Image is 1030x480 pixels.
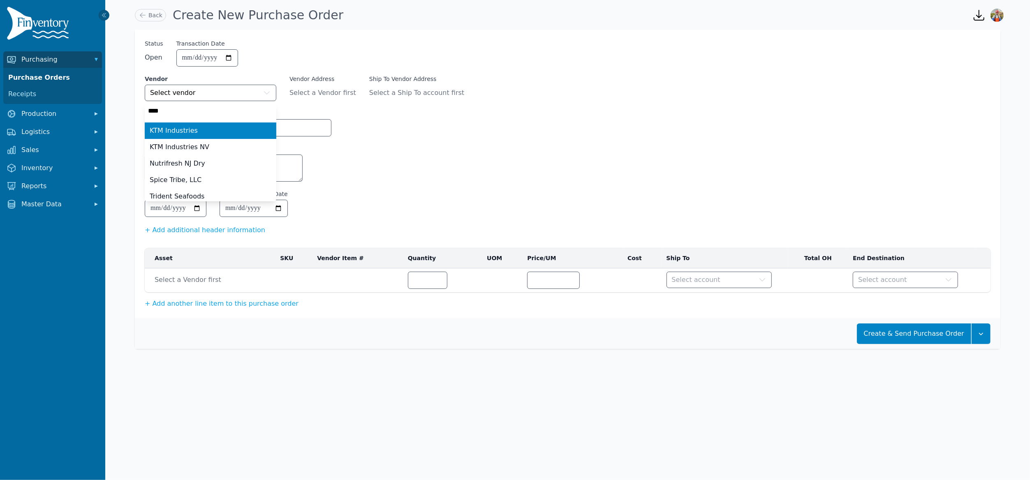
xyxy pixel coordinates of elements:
[145,122,276,205] ul: Select vendor
[3,106,102,122] button: Production
[150,159,205,168] span: Nutrifresh NJ Dry
[3,196,102,212] button: Master Data
[369,75,474,83] label: Ship To Vendor Address
[848,248,974,268] th: End Destination
[667,272,772,288] button: Select account
[21,145,87,155] span: Sales
[858,275,907,285] span: Select account
[275,248,312,268] th: SKU
[857,323,971,344] button: Create & Send Purchase Order
[176,39,225,48] label: Transaction Date
[3,142,102,158] button: Sales
[145,85,276,101] button: Select vendor
[145,53,163,62] span: Open
[5,86,100,102] a: Receipts
[662,248,788,268] th: Ship To
[522,248,623,268] th: Price/UM
[21,181,87,191] span: Reports
[3,51,102,68] button: Purchasing
[155,275,270,285] span: Select a Vendor first
[853,272,958,288] button: Select account
[150,126,198,136] span: KTM Industries
[5,69,100,86] a: Purchase Orders
[3,124,102,140] button: Logistics
[150,175,201,185] span: Spice Tribe, LLC
[145,39,163,48] span: Status
[21,127,87,137] span: Logistics
[150,142,209,152] span: KTM Industries NV
[672,275,720,285] span: Select account
[369,88,474,98] span: Select a Ship To account first
[150,88,195,98] span: Select vendor
[788,248,848,268] th: Total OH
[145,248,275,268] th: Asset
[145,103,276,119] input: Select vendor
[145,299,299,309] button: + Add another line item to this purchase order
[623,248,661,268] th: Cost
[21,55,87,65] span: Purchasing
[7,7,72,43] img: Finventory
[3,178,102,194] button: Reports
[135,9,166,21] a: Back
[403,248,482,268] th: Quantity
[21,163,87,173] span: Inventory
[289,88,356,98] span: Select a Vendor first
[312,248,403,268] th: Vendor Item #
[173,8,343,23] h1: Create New Purchase Order
[145,75,276,83] label: Vendor
[289,75,356,83] label: Vendor Address
[21,199,87,209] span: Master Data
[145,225,265,235] button: + Add additional header information
[3,160,102,176] button: Inventory
[150,192,204,201] span: Trident Seafoods
[21,109,87,119] span: Production
[482,248,522,268] th: UOM
[991,9,1004,22] img: Sera Wheeler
